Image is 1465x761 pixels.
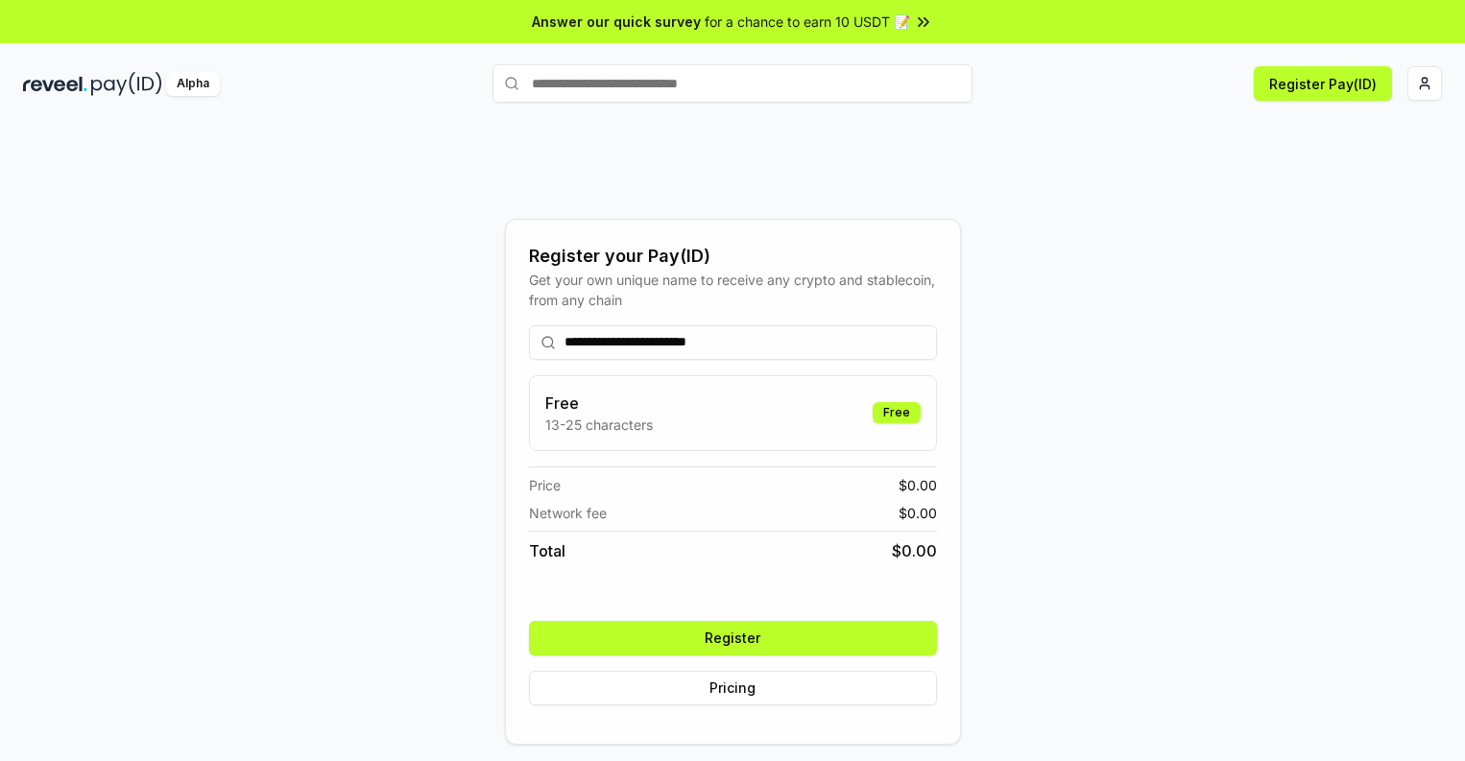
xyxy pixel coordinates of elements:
[892,539,937,562] span: $ 0.00
[529,539,565,562] span: Total
[529,243,937,270] div: Register your Pay(ID)
[529,475,561,495] span: Price
[529,503,607,523] span: Network fee
[705,12,910,32] span: for a chance to earn 10 USDT 📝
[532,12,701,32] span: Answer our quick survey
[545,415,653,435] p: 13-25 characters
[899,503,937,523] span: $ 0.00
[529,621,937,655] button: Register
[529,671,937,705] button: Pricing
[899,475,937,495] span: $ 0.00
[23,72,87,96] img: reveel_dark
[91,72,162,96] img: pay_id
[545,392,653,415] h3: Free
[529,270,937,310] div: Get your own unique name to receive any crypto and stablecoin, from any chain
[166,72,220,96] div: Alpha
[1254,66,1392,101] button: Register Pay(ID)
[873,402,921,423] div: Free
